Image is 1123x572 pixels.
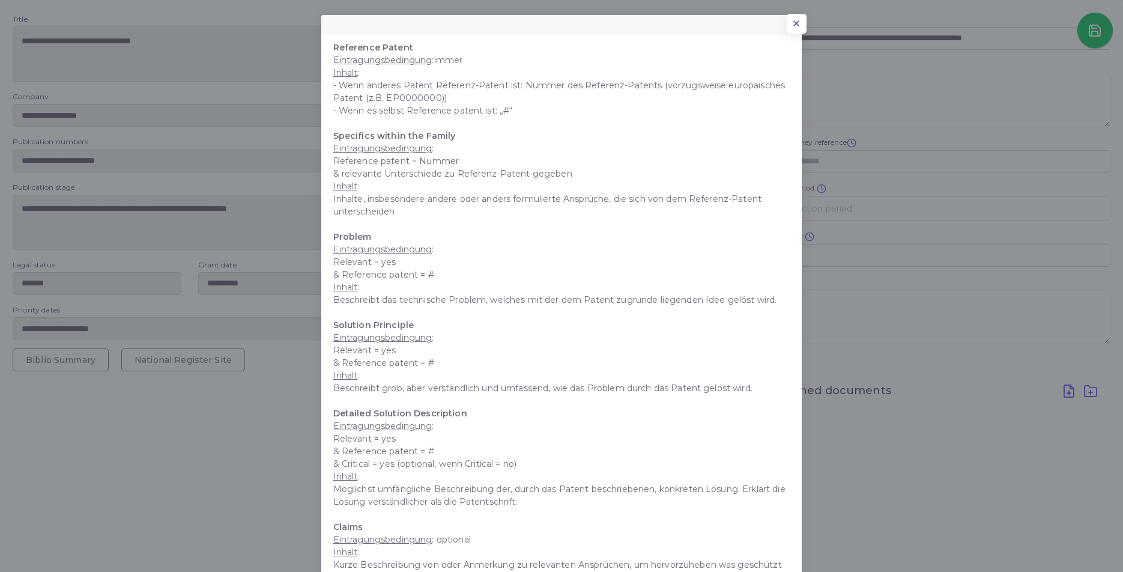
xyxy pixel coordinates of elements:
p: : [333,332,790,344]
p: Möglichst umfängliche Beschreibung der, durch das Patent beschriebenen, konkreten Lösung. Erklärt... [333,483,790,508]
p: : [333,142,790,155]
u: Inhalt [333,370,358,381]
u: Eintragungsbedingung [333,332,432,343]
p: - Wenn anderes Patent Referenz-Patent ist: Nummer des Referenz-Patents (vorzugsweise europäisches... [333,79,790,105]
p: Beschreibt das technische Problem, welches mit der dem Patent zugrunde liegenden Idee gelöst wird. [333,294,790,306]
p: Relevant = yes [333,433,790,445]
u: Inhalt [333,471,358,482]
p: : [333,420,790,433]
p: & Reference patent = # [333,357,790,370]
u: Inhalt [333,547,358,558]
p: : [333,243,790,256]
p: - Wenn es selbst Reference patent ist: „#“ [333,105,790,117]
p: & Reference patent = # [333,445,790,458]
em: : [432,55,434,65]
p: & relevante Unterschiede zu Referenz-Patent gegeben [333,168,790,180]
p: : [333,470,790,483]
strong: Solution Principle [333,320,414,330]
p: Inhalte, insbesondere andere oder anders formulierte Ansprüche, die sich von dem Referenz-Patent ... [333,193,790,218]
p: & Reference patent = # [333,269,790,281]
u: Inhalt [333,67,358,78]
p: : optional [333,534,790,546]
p: Relevant = yes [333,256,790,269]
u: Eintragungsbedingung [333,244,432,255]
u: Eintragungsbedingung [333,143,432,154]
strong: Reference Patent [333,42,413,53]
p: & Critical = yes (optional, wenn Critical = no) [333,458,790,470]
p: immer [333,54,790,67]
p: : [333,370,790,382]
button: Close [787,14,807,34]
p: : [333,546,790,559]
em: : [357,67,359,78]
u: Eintragungsbedingung [333,55,432,65]
u: Eintragungsbedingung [333,534,432,545]
p: Relevant = yes [333,344,790,357]
u: Eintragungsbedingung [333,421,432,431]
strong: Problem [333,231,372,242]
u: Inhalt [333,181,358,192]
strong: Detailed Solution Description [333,408,467,419]
p: Beschreibt grob, aber verständlich und umfassend, wie das Problem durch das Patent gelöst wird. [333,382,790,395]
strong: Specifics within the Family [333,130,456,141]
strong: Claims [333,522,363,532]
p: : [333,180,790,193]
p: Reference patent = Nummer [333,155,790,168]
u: Inhalt [333,282,358,293]
p: : [333,281,790,294]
